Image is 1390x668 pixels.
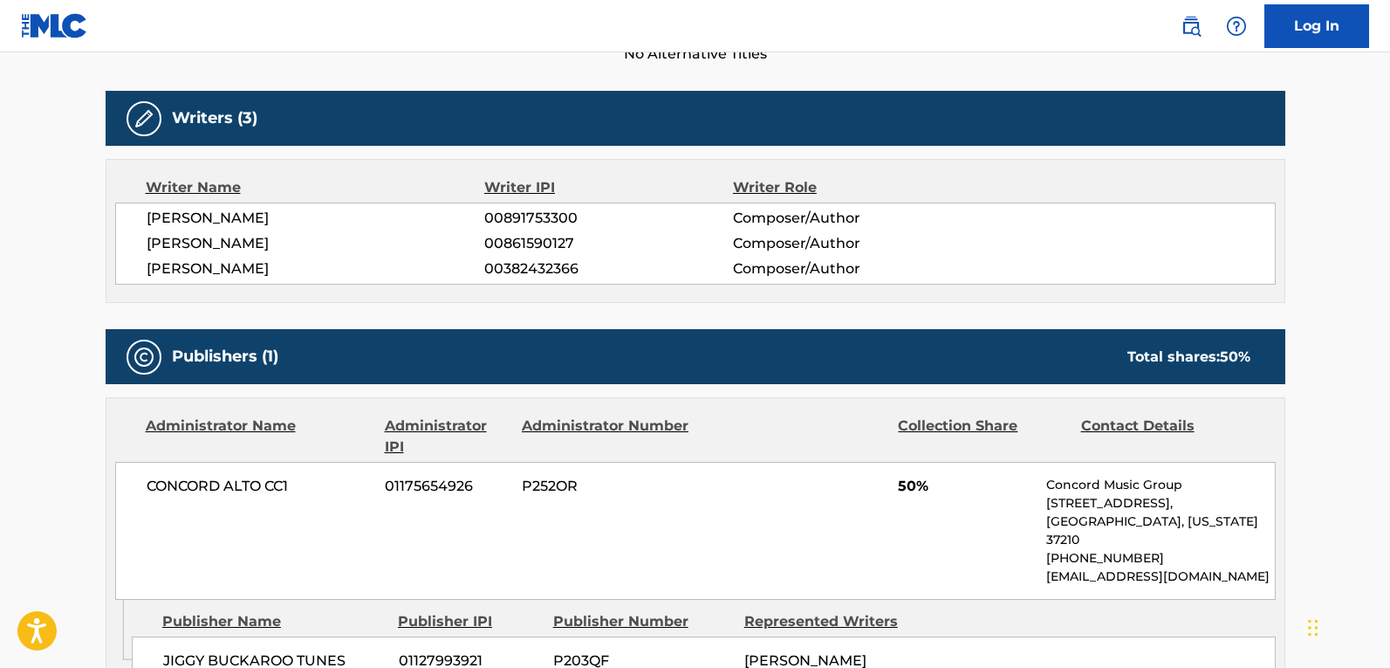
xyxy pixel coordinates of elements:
[147,476,373,497] span: CONCORD ALTO CC1
[1046,549,1274,568] p: [PHONE_NUMBER]
[553,611,731,632] div: Publisher Number
[484,258,732,279] span: 00382432366
[146,416,372,458] div: Administrator Name
[733,208,959,229] span: Composer/Author
[484,208,732,229] span: 00891753300
[146,177,485,198] div: Writer Name
[1264,4,1369,48] a: Log In
[522,476,691,497] span: P252OR
[1046,494,1274,513] p: [STREET_ADDRESS],
[1308,602,1318,654] div: Drag
[1046,568,1274,586] p: [EMAIL_ADDRESS][DOMAIN_NAME]
[172,108,257,128] h5: Writers (3)
[147,208,485,229] span: [PERSON_NAME]
[1181,16,1202,37] img: search
[1219,9,1254,44] div: Help
[147,258,485,279] span: [PERSON_NAME]
[522,416,691,458] div: Administrator Number
[385,476,509,497] span: 01175654926
[1127,347,1250,368] div: Total shares:
[898,416,1067,458] div: Collection Share
[147,233,485,254] span: [PERSON_NAME]
[744,611,922,632] div: Represented Writers
[1081,416,1250,458] div: Contact Details
[162,611,385,632] div: Publisher Name
[733,177,959,198] div: Writer Role
[484,233,732,254] span: 00861590127
[1226,16,1247,37] img: help
[1303,584,1390,668] iframe: Chat Widget
[106,44,1285,65] span: No Alternative Titles
[398,611,540,632] div: Publisher IPI
[1174,9,1209,44] a: Public Search
[1046,513,1274,549] p: [GEOGRAPHIC_DATA], [US_STATE] 37210
[898,476,1033,497] span: 50%
[172,347,278,367] h5: Publishers (1)
[484,177,733,198] div: Writer IPI
[1046,476,1274,494] p: Concord Music Group
[134,108,154,129] img: Writers
[733,233,959,254] span: Composer/Author
[21,13,88,38] img: MLC Logo
[134,347,154,368] img: Publishers
[733,258,959,279] span: Composer/Author
[1220,348,1250,365] span: 50 %
[385,416,509,458] div: Administrator IPI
